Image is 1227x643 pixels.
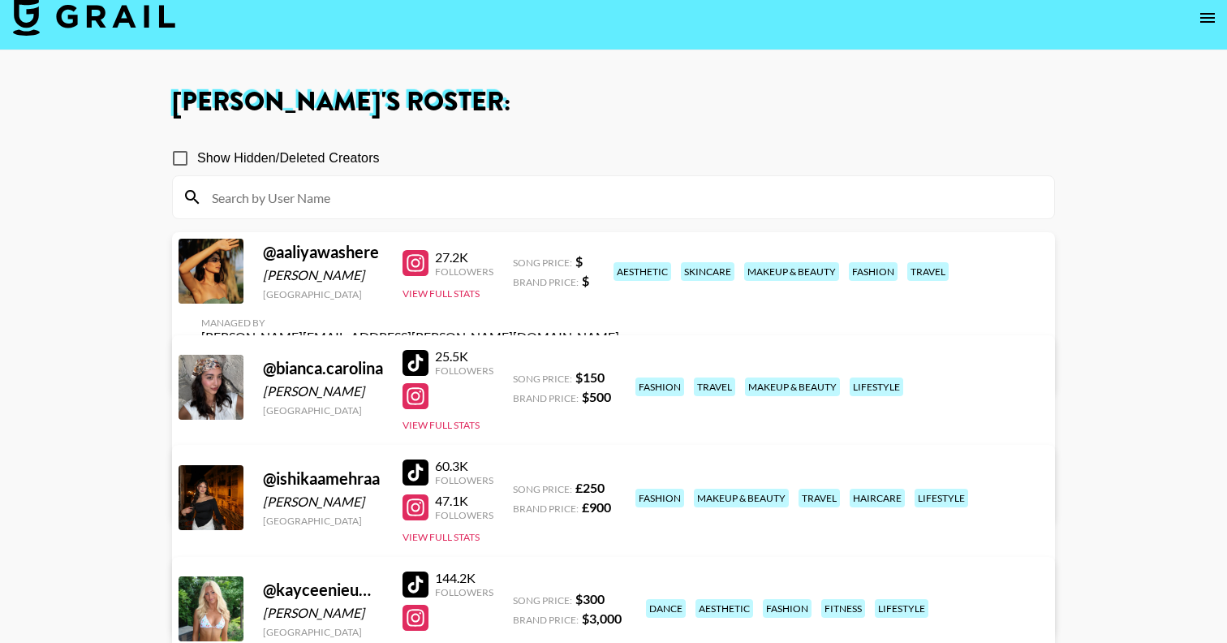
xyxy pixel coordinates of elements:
[582,611,622,626] strong: $ 3,000
[263,605,383,621] div: [PERSON_NAME]
[263,494,383,510] div: [PERSON_NAME]
[513,392,579,404] span: Brand Price:
[821,599,865,618] div: fitness
[582,499,611,515] strong: £ 900
[202,184,1044,210] input: Search by User Name
[646,599,686,618] div: dance
[263,515,383,527] div: [GEOGRAPHIC_DATA]
[695,599,753,618] div: aesthetic
[435,586,493,598] div: Followers
[1191,2,1224,34] button: open drawer
[263,404,383,416] div: [GEOGRAPHIC_DATA]
[403,287,480,300] button: View Full Stats
[763,599,812,618] div: fashion
[613,262,671,281] div: aesthetic
[435,265,493,278] div: Followers
[575,480,605,495] strong: £ 250
[745,378,840,396] div: makeup & beauty
[849,262,898,281] div: fashion
[694,489,789,507] div: makeup & beauty
[582,389,611,404] strong: $ 500
[403,419,480,431] button: View Full Stats
[850,489,905,507] div: haircare
[575,591,605,606] strong: $ 300
[201,329,619,345] div: [PERSON_NAME][EMAIL_ADDRESS][PERSON_NAME][DOMAIN_NAME]
[435,509,493,521] div: Followers
[635,489,684,507] div: fashion
[197,149,380,168] span: Show Hidden/Deleted Creators
[201,317,619,329] div: Managed By
[799,489,840,507] div: travel
[172,89,1055,115] h1: [PERSON_NAME] 's Roster:
[263,580,383,600] div: @ kayceenieuwendyk
[403,531,480,543] button: View Full Stats
[435,365,493,377] div: Followers
[635,378,684,396] div: fashion
[435,348,493,365] div: 25.5K
[435,570,493,586] div: 144.2K
[513,503,579,515] span: Brand Price:
[850,378,903,396] div: lifestyle
[915,489,968,507] div: lifestyle
[681,262,734,281] div: skincare
[435,458,493,474] div: 60.3K
[263,288,383,300] div: [GEOGRAPHIC_DATA]
[435,493,493,509] div: 47.1K
[582,273,589,288] strong: $
[513,276,579,288] span: Brand Price:
[875,599,928,618] div: lifestyle
[263,242,383,262] div: @ aaliyawashere
[907,262,949,281] div: travel
[513,257,572,269] span: Song Price:
[435,249,493,265] div: 27.2K
[263,267,383,283] div: [PERSON_NAME]
[575,369,605,385] strong: $ 150
[513,373,572,385] span: Song Price:
[575,253,583,269] strong: $
[263,626,383,638] div: [GEOGRAPHIC_DATA]
[263,358,383,378] div: @ bianca.carolina
[263,468,383,489] div: @ ishikaamehraa
[513,594,572,606] span: Song Price:
[435,474,493,486] div: Followers
[263,383,383,399] div: [PERSON_NAME]
[744,262,839,281] div: makeup & beauty
[694,378,735,396] div: travel
[513,483,572,495] span: Song Price:
[513,614,579,626] span: Brand Price:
